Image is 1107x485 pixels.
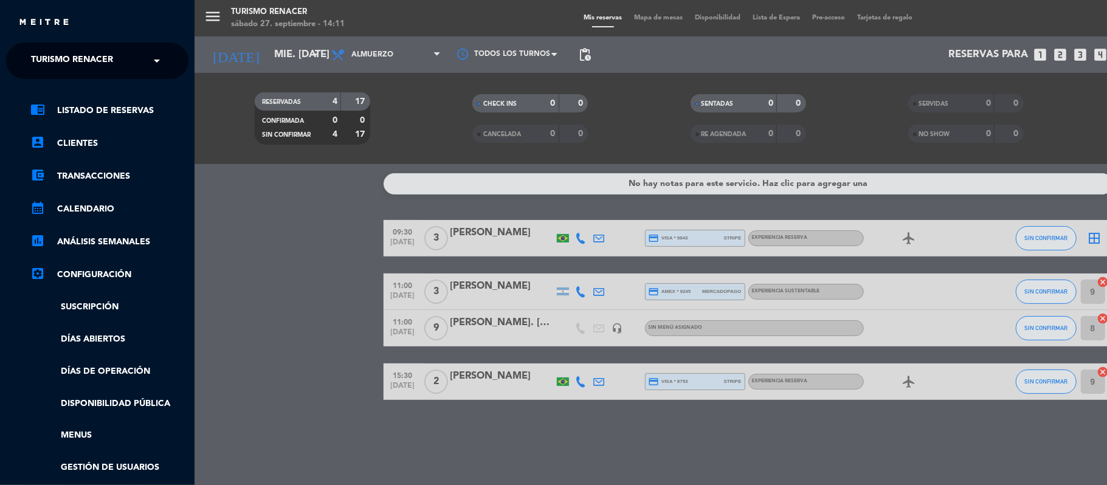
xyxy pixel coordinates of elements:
[30,300,188,314] a: Suscripción
[30,135,45,150] i: account_box
[30,201,45,215] i: calendar_month
[31,48,113,74] span: Turismo Renacer
[30,235,188,249] a: assessmentANÁLISIS SEMANALES
[30,365,188,379] a: Días de Operación
[30,103,188,118] a: chrome_reader_modeListado de Reservas
[30,233,45,248] i: assessment
[30,461,188,475] a: Gestión de usuarios
[18,18,70,27] img: MEITRE
[30,428,188,442] a: Menus
[30,168,45,182] i: account_balance_wallet
[30,397,188,411] a: Disponibilidad pública
[30,136,188,151] a: account_boxClientes
[30,332,188,346] a: Días abiertos
[30,267,188,282] a: Configuración
[30,169,188,184] a: account_balance_walletTransacciones
[30,266,45,281] i: settings_applications
[30,102,45,117] i: chrome_reader_mode
[30,202,188,216] a: calendar_monthCalendario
